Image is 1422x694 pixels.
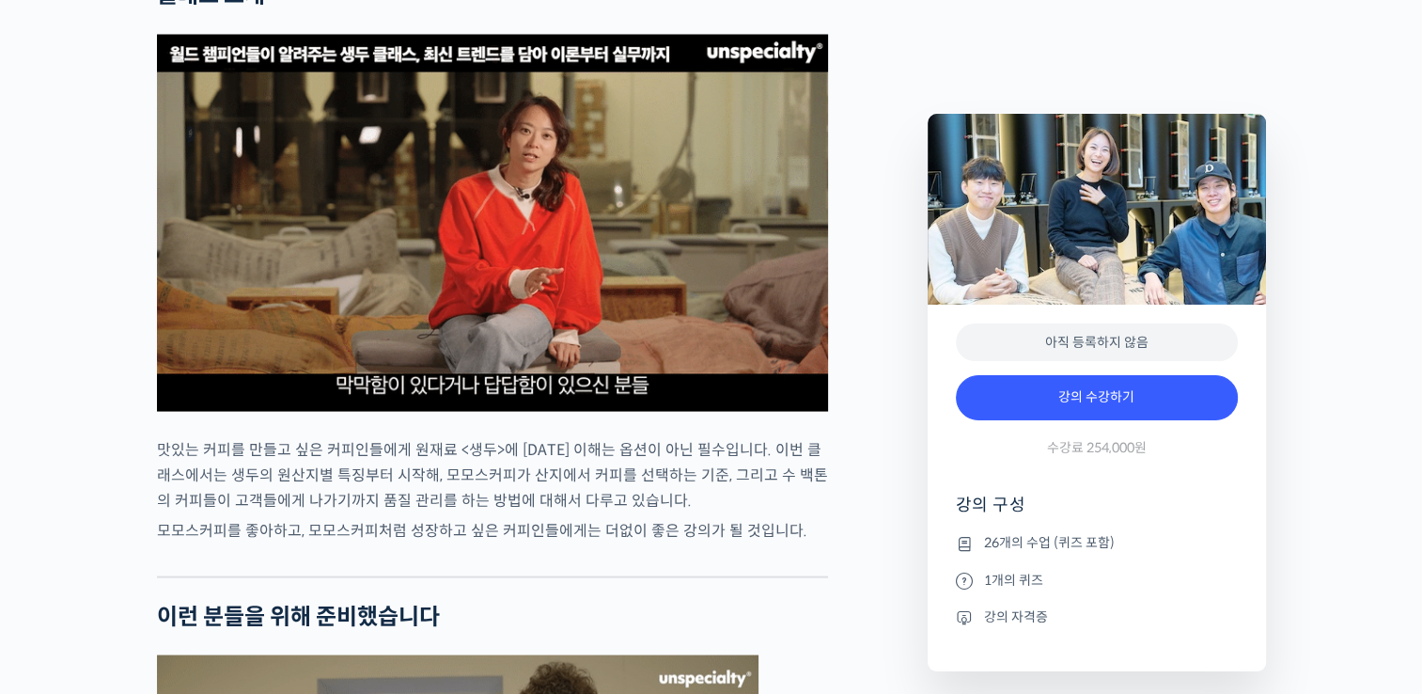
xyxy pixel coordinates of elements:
li: 26개의 수업 (퀴즈 포함) [956,532,1238,555]
a: 대화 [124,560,242,607]
span: 대화 [172,590,195,605]
span: 수강료 254,000원 [1047,439,1147,457]
a: 설정 [242,560,361,607]
a: 홈 [6,560,124,607]
h4: 강의 구성 [956,494,1238,531]
p: 모모스커피를 좋아하고, 모모스커피처럼 성장하고 싶은 커피인들에게는 더없이 좋은 강의가 될 것입니다. [157,518,828,544]
li: 1개의 퀴즈 [956,569,1238,591]
p: 맛있는 커피를 만들고 싶은 커피인들에게 원재료 <생두>에 [DATE] 이해는 옵션이 아닌 필수입니다. 이번 클래스에서는 생두의 원산지별 특징부터 시작해, 모모스커피가 산지에서... [157,437,828,513]
span: 설정 [290,589,313,604]
a: 강의 수강하기 [956,375,1238,420]
h2: 이런 분들을 위해 준비했습니다 [157,604,828,631]
span: 홈 [59,589,70,604]
li: 강의 자격증 [956,606,1238,628]
div: 아직 등록하지 않음 [956,323,1238,362]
